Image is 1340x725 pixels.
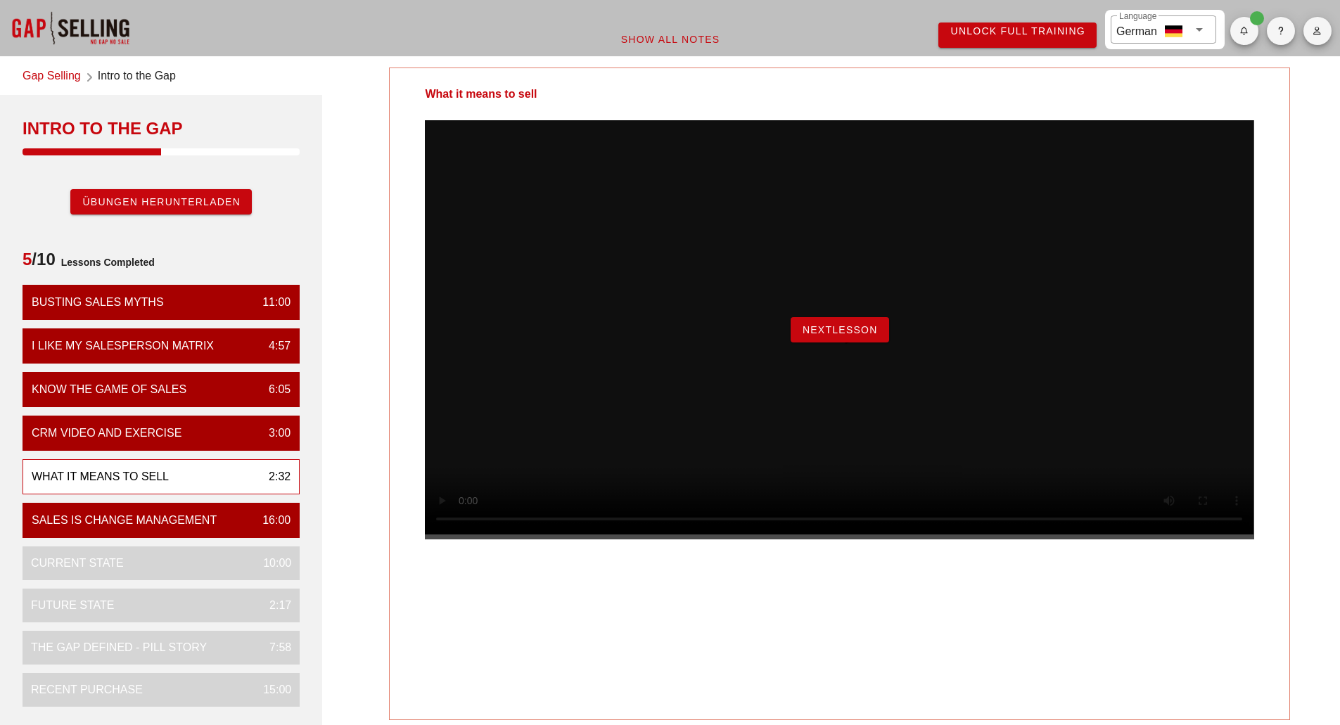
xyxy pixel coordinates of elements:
div: Know the Game of Sales [32,381,186,398]
a: Übungen herunterladen [70,189,252,214]
div: 2:32 [257,468,291,485]
button: NextLesson [791,317,889,342]
div: The Gap Defined - Pill Story [31,639,207,656]
div: Intro to the Gap [23,117,300,140]
span: 5 [23,250,32,269]
div: Current State [31,555,124,572]
div: Recent Purchase [31,681,143,698]
span: /10 [23,248,56,276]
div: 10:00 [252,555,291,572]
div: I Like My Salesperson Matrix [32,338,214,354]
div: What it means to sell [390,68,572,120]
span: Unlock Full Training [950,25,1085,37]
div: 11:00 [251,294,291,311]
div: German [1116,20,1157,40]
div: LanguageGerman [1111,15,1216,44]
span: Lessons Completed [56,248,155,276]
div: 15:00 [252,681,291,698]
div: Sales is Change Management [32,512,217,529]
div: 3:00 [257,425,291,442]
div: Future State [31,597,115,614]
span: Show All Notes [620,34,720,45]
span: Badge [1250,11,1264,25]
span: Intro to the Gap [98,68,176,86]
div: 16:00 [251,512,291,529]
label: Language [1119,11,1156,22]
a: Gap Selling [23,68,81,86]
a: Unlock Full Training [938,23,1097,48]
button: Show All Notes [609,27,732,52]
span: Übungen herunterladen [82,196,241,207]
div: CRM VIDEO and EXERCISE [32,425,181,442]
span: NextLesson [802,324,878,335]
div: 7:58 [258,639,291,656]
div: What it means to sell [32,468,169,485]
div: 2:17 [258,597,291,614]
div: 4:57 [257,338,291,354]
div: Busting Sales Myths [32,294,164,311]
div: 6:05 [257,381,291,398]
